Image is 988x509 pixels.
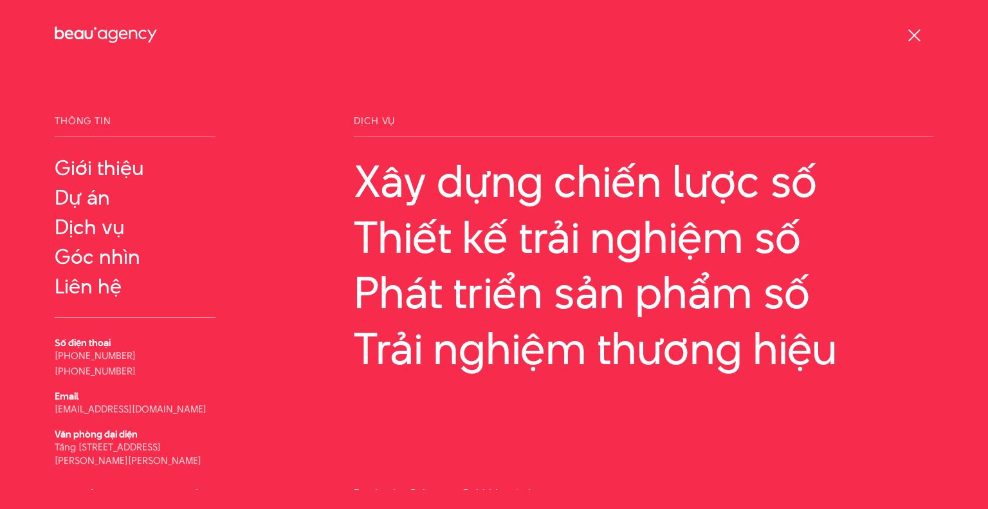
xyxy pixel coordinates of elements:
a: Trải nghiệm thương hiệu [354,324,933,373]
a: Giới thiệu [55,156,215,180]
a: Thiết kế trải nghiệm số [354,212,933,262]
a: [DEMOGRAPHIC_DATA] [90,489,199,499]
a: [PHONE_NUMBER] [55,349,136,362]
a: [EMAIL_ADDRESS][DOMAIN_NAME] [55,402,206,416]
a: Linkein [516,486,547,501]
a: [PHONE_NUMBER] [55,364,136,378]
b: Email [55,389,78,403]
p: Tầng [STREET_ADDRESS][PERSON_NAME][PERSON_NAME] [55,440,215,467]
a: Liên hệ [55,275,215,298]
span: Dịch vụ [354,116,933,137]
a: English [55,489,87,499]
a: Facebook [354,486,398,501]
a: Xây dựng chiến lược số [354,156,933,206]
a: Dịch vụ [55,216,215,239]
span: Thông tin [55,116,215,137]
b: Số điện thoại [55,336,111,349]
a: Dự án [55,186,215,209]
a: Dribbble [463,486,504,501]
a: Góc nhìn [55,245,215,268]
b: Văn phòng đại diện [55,427,138,441]
a: Phát triển sản phẩm số [354,268,933,317]
a: Behance [410,486,451,501]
